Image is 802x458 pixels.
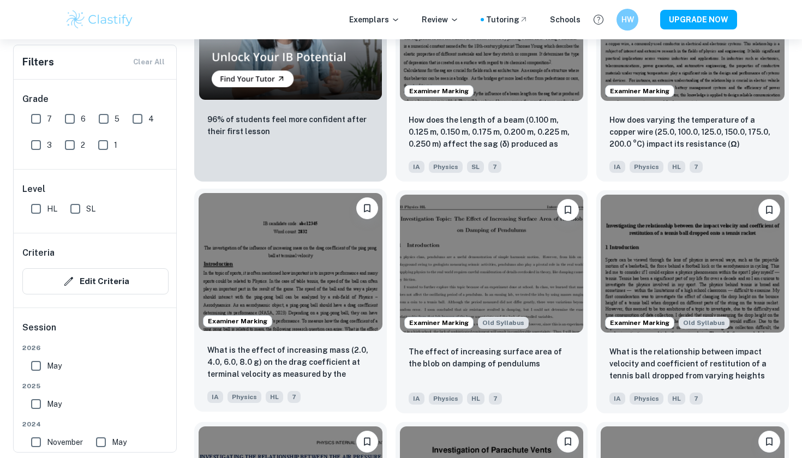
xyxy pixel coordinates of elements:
[422,14,459,26] p: Review
[486,14,528,26] a: Tutoring
[86,203,95,215] span: SL
[22,321,169,343] h6: Session
[660,10,737,29] button: UPGRADE NOW
[81,113,86,125] span: 6
[194,190,387,413] a: Examiner MarkingBookmarkWhat is the effect of increasing mass (2.0, 4.0, 6.0, 8.0 g) on the drag ...
[114,139,117,151] span: 1
[22,381,169,391] span: 2025
[550,14,580,26] a: Schools
[22,93,169,106] h6: Grade
[47,203,57,215] span: HL
[112,436,127,448] span: May
[557,431,579,453] button: Bookmark
[148,113,154,125] span: 4
[228,391,261,403] span: Physics
[557,199,579,221] button: Bookmark
[405,86,473,96] span: Examiner Marking
[488,161,501,173] span: 7
[758,199,780,221] button: Bookmark
[356,431,378,453] button: Bookmark
[489,393,502,405] span: 7
[266,391,283,403] span: HL
[115,113,119,125] span: 5
[22,183,169,196] h6: Level
[630,393,663,405] span: Physics
[630,161,663,173] span: Physics
[349,14,400,26] p: Exemplars
[47,436,83,448] span: November
[409,114,575,151] p: How does the length of a beam (0.100 m, 0.125 m, 0.150 m, 0.175 m, 0.200 m, 0.225 m, 0.250 m) aff...
[609,393,625,405] span: IA
[288,391,301,403] span: 7
[429,393,463,405] span: Physics
[679,317,729,329] div: Starting from the May 2025 session, the Physics IA requirements have changed. It's OK to refer to...
[409,346,575,370] p: The effect of increasing surface area of the blob on damping of pendulums
[396,190,588,413] a: Examiner MarkingStarting from the May 2025 session, the Physics IA requirements have changed. It'...
[621,14,634,26] h6: HW
[690,161,703,173] span: 7
[668,393,685,405] span: HL
[589,10,608,29] button: Help and Feedback
[409,393,424,405] span: IA
[22,419,169,429] span: 2024
[467,161,484,173] span: SL
[601,195,785,332] img: Physics IA example thumbnail: What is the relationship between impact
[22,246,55,260] h6: Criteria
[405,318,473,328] span: Examiner Marking
[356,197,378,219] button: Bookmark
[47,360,62,372] span: May
[609,161,625,173] span: IA
[478,317,529,329] div: Starting from the May 2025 session, the Physics IA requirements have changed. It's OK to refer to...
[400,195,584,332] img: Physics IA example thumbnail: The effect of increasing surface area of
[47,398,62,410] span: May
[47,113,52,125] span: 7
[199,193,382,330] img: Physics IA example thumbnail: What is the effect of increasing mass (2
[22,55,54,70] h6: Filters
[81,139,85,151] span: 2
[690,393,703,405] span: 7
[47,139,52,151] span: 3
[22,268,169,294] button: Edit Criteria
[478,317,529,329] span: Old Syllabus
[679,317,729,329] span: Old Syllabus
[758,431,780,453] button: Bookmark
[207,344,374,381] p: What is the effect of increasing mass (2.0, 4.0, 6.0, 8.0 g) on the drag coefficient at terminal ...
[609,346,776,383] p: What is the relationship between impact velocity and coefficient of restitution of a tennis ball ...
[207,113,374,137] p: 96% of students feel more confident after their first lesson
[596,190,789,413] a: Examiner MarkingStarting from the May 2025 session, the Physics IA requirements have changed. It'...
[65,9,134,31] img: Clastify logo
[22,343,169,353] span: 2026
[409,161,424,173] span: IA
[429,161,463,173] span: Physics
[609,114,776,151] p: How does varying the temperature of a copper wire (25.0, 100.0, 125.0, 150.0, 175.0, 200.0 °C) im...
[606,318,674,328] span: Examiner Marking
[204,316,272,326] span: Examiner Marking
[668,161,685,173] span: HL
[207,391,223,403] span: IA
[467,393,484,405] span: HL
[606,86,674,96] span: Examiner Marking
[617,9,638,31] button: HW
